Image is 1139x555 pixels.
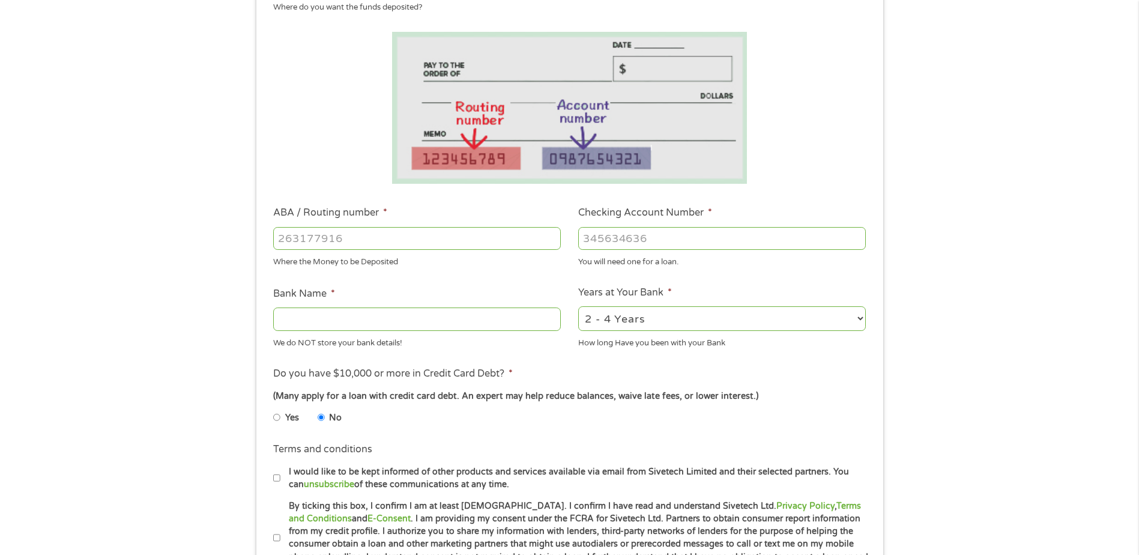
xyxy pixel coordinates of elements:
div: How long Have you been with your Bank [578,333,866,349]
label: Years at Your Bank [578,287,672,299]
a: unsubscribe [304,479,354,490]
div: Where do you want the funds deposited? [273,2,857,14]
label: Yes [285,411,299,425]
div: We do NOT store your bank details! [273,333,561,349]
label: Terms and conditions [273,443,372,456]
label: I would like to be kept informed of other products and services available via email from Sivetech... [280,466,869,491]
a: Terms and Conditions [289,501,861,524]
div: Where the Money to be Deposited [273,252,561,268]
label: ABA / Routing number [273,207,387,219]
a: Privacy Policy [776,501,835,511]
label: Do you have $10,000 or more in Credit Card Debt? [273,368,513,380]
label: No [329,411,342,425]
div: (Many apply for a loan with credit card debt. An expert may help reduce balances, waive late fees... [273,390,865,403]
a: E-Consent [367,514,411,524]
img: Routing number location [392,32,748,184]
input: 345634636 [578,227,866,250]
input: 263177916 [273,227,561,250]
label: Checking Account Number [578,207,712,219]
label: Bank Name [273,288,335,300]
div: You will need one for a loan. [578,252,866,268]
